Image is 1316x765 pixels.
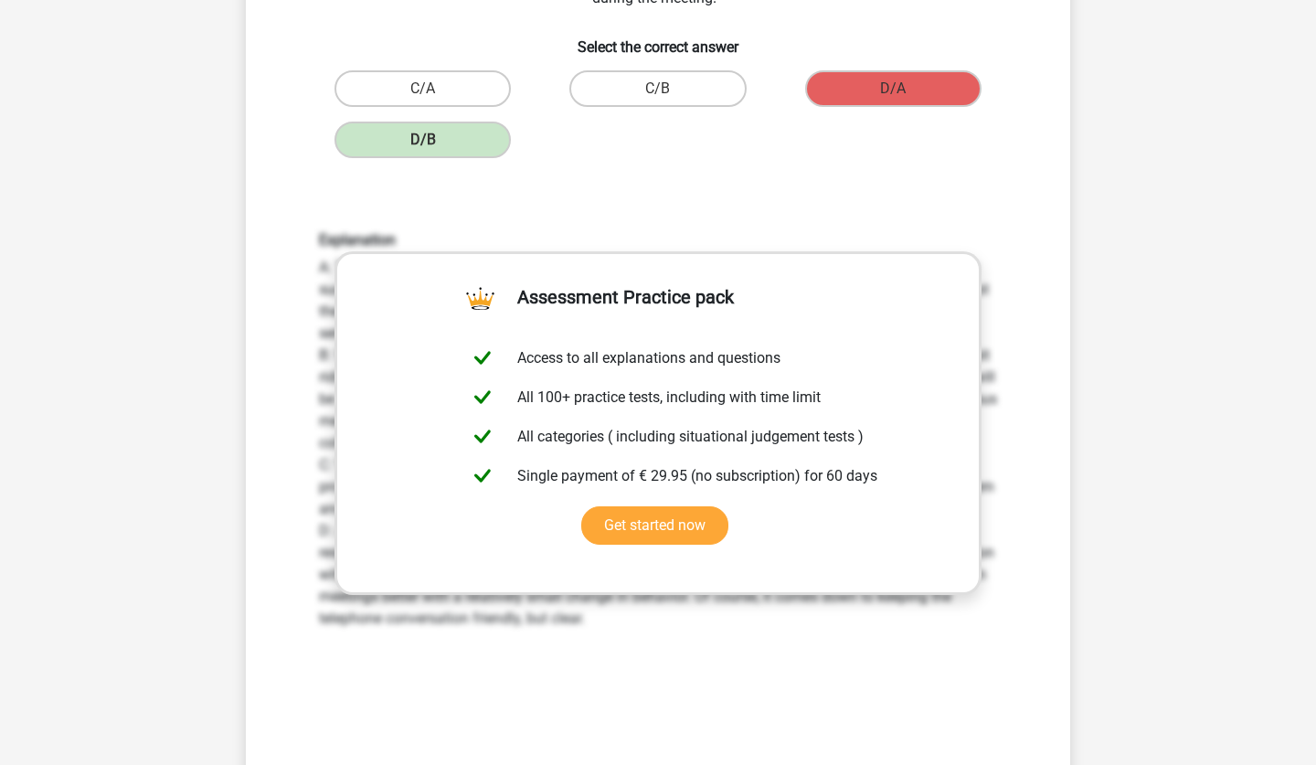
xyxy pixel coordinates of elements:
label: C/A [334,70,511,107]
label: C/B [569,70,746,107]
label: D/A [805,70,982,107]
div: A: This response may come from the best of intentions, but may not have the best outcome. Giving ... [305,231,1011,629]
a: Get started now [581,506,728,545]
label: D/B [334,122,511,158]
h6: Explanation [319,231,997,249]
h6: Select the correct answer [275,24,1041,56]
